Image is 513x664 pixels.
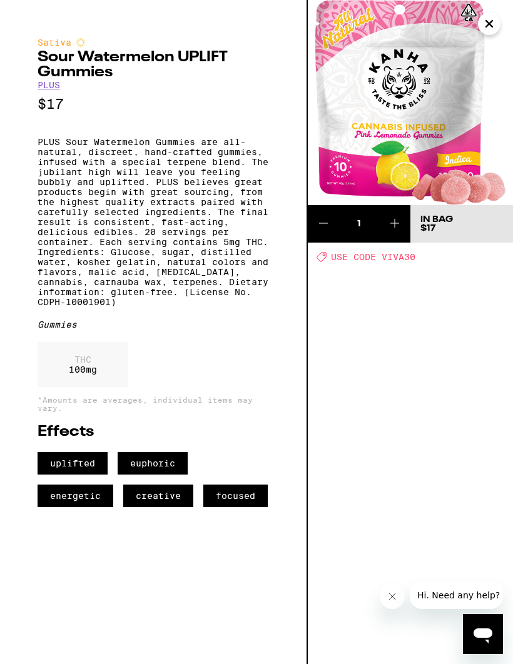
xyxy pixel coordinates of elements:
p: *Amounts are averages, individual items may vary. [38,396,269,412]
button: In Bag$17 [410,205,513,243]
span: USE CODE VIVA30 [331,252,415,262]
img: sativaColor.svg [76,38,86,48]
span: creative [123,485,193,507]
span: uplifted [38,452,108,475]
h2: Sour Watermelon UPLIFT Gummies [38,50,269,80]
span: $17 [420,224,436,233]
div: In Bag [420,215,453,224]
button: Close [478,13,500,35]
h2: Effects [38,425,269,440]
span: energetic [38,485,113,507]
iframe: Button to launch messaging window [463,614,503,654]
div: 1 [338,218,380,230]
iframe: Close message [380,584,405,609]
p: $17 [38,96,269,112]
span: euphoric [118,452,188,475]
p: THC [69,355,97,365]
a: PLUS [38,80,60,90]
div: 100 mg [38,342,128,387]
div: Sativa [38,38,269,48]
div: Gummies [38,319,269,329]
span: focused [203,485,268,507]
iframe: Message from company [410,581,503,609]
p: PLUS Sour Watermelon Gummies are all-natural, discreet, hand-crafted gummies, infused with a spec... [38,137,269,307]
